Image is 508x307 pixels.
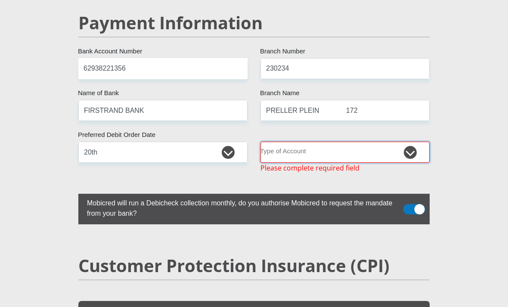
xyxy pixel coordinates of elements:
input: Bank Account Number [78,58,248,79]
label: Mobicred will run a Debicheck collection monthly, do you authorise Mobicred to request the mandat... [78,194,394,221]
input: Branch Name [260,100,430,121]
input: Name of Bank [78,100,248,121]
input: Branch Number [260,58,430,79]
h2: Payment Information [78,12,430,33]
h2: Customer Protection Insurance (CPI) [78,255,430,276]
span: Please complete required field [260,163,359,173]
